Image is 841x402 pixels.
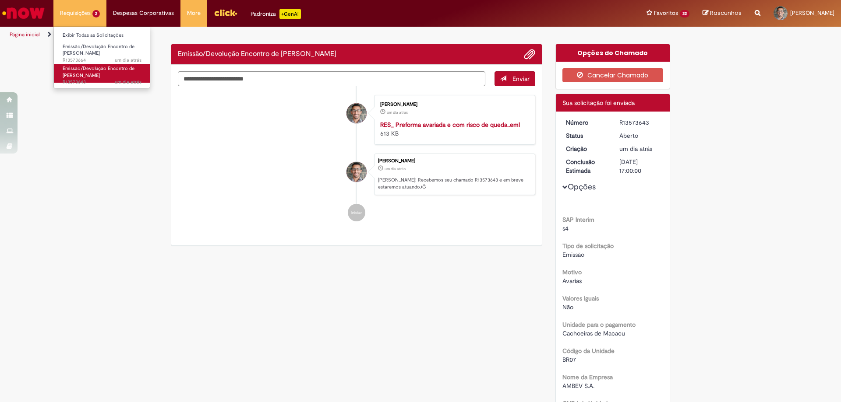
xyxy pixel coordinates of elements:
[562,294,599,302] b: Valores Iguais
[562,224,569,232] span: s4
[378,177,530,190] p: [PERSON_NAME]! Recebemos seu chamado R13573643 e em breve estaremos atuando.
[113,9,174,17] span: Despesas Corporativas
[562,382,594,390] span: AMBEV S.A.
[380,121,520,129] a: RES_ Preforma avariada e com risco de queda..eml
[279,9,301,19] p: +GenAi
[559,157,613,175] dt: Conclusão Estimada
[63,65,134,79] span: Emissão/Devolução Encontro de [PERSON_NAME]
[10,31,40,38] a: Página inicial
[115,57,141,63] time: 28/09/2025 07:06:45
[495,71,535,86] button: Enviar
[619,157,660,175] div: [DATE] 17:00:00
[619,145,652,153] span: um dia atrás
[562,251,584,259] span: Emissão
[115,79,141,85] span: um dia atrás
[385,166,406,171] span: um dia atrás
[178,50,336,58] h2: Emissão/Devolução Encontro de Contas Fornecedor Histórico de tíquete
[556,44,670,62] div: Opções do Chamado
[559,118,613,127] dt: Número
[562,216,594,224] b: SAP Interim
[53,26,150,88] ul: Requisições
[562,68,664,82] button: Cancelar Chamado
[346,103,367,123] div: Leandro Da Silva Ferreira
[562,268,582,276] b: Motivo
[619,145,652,153] time: 28/09/2025 06:43:43
[680,10,689,17] span: 22
[619,118,660,127] div: R13573643
[178,86,535,231] ul: Histórico de tíquete
[512,75,530,83] span: Enviar
[378,158,530,164] div: [PERSON_NAME]
[562,321,636,329] b: Unidade para o pagamento
[562,373,613,381] b: Nome da Empresa
[524,49,535,60] button: Adicionar anexos
[54,42,150,61] a: Aberto R13573664 : Emissão/Devolução Encontro de Contas Fornecedor
[562,303,573,311] span: Não
[710,9,742,17] span: Rascunhos
[115,79,141,85] time: 28/09/2025 06:43:44
[387,110,408,115] span: um dia atrás
[7,27,554,43] ul: Trilhas de página
[387,110,408,115] time: 28/09/2025 06:44:42
[559,144,613,153] dt: Criação
[63,79,141,86] span: R13573643
[703,9,742,17] a: Rascunhos
[1,4,46,22] img: ServiceNow
[562,99,635,107] span: Sua solicitação foi enviada
[115,57,141,63] span: um dia atrás
[562,347,615,355] b: Código da Unidade
[214,6,237,19] img: click_logo_yellow_360x200.png
[251,9,301,19] div: Padroniza
[380,120,526,138] div: 613 KB
[178,71,485,86] textarea: Digite sua mensagem aqui...
[60,9,91,17] span: Requisições
[559,131,613,140] dt: Status
[63,57,141,64] span: R13573664
[562,277,582,285] span: Avarias
[178,154,535,196] li: Leandro Da Silva Ferreira
[619,144,660,153] div: 28/09/2025 06:43:43
[562,242,614,250] b: Tipo de solicitação
[54,64,150,83] a: Aberto R13573643 : Emissão/Devolução Encontro de Contas Fornecedor
[654,9,678,17] span: Favoritos
[619,131,660,140] div: Aberto
[562,356,576,364] span: BR07
[562,329,625,337] span: Cachoeiras de Macacu
[346,162,367,182] div: Leandro Da Silva Ferreira
[54,31,150,40] a: Exibir Todas as Solicitações
[187,9,201,17] span: More
[385,166,406,171] time: 28/09/2025 06:43:43
[63,43,134,57] span: Emissão/Devolução Encontro de [PERSON_NAME]
[380,102,526,107] div: [PERSON_NAME]
[790,9,834,17] span: [PERSON_NAME]
[92,10,100,17] span: 2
